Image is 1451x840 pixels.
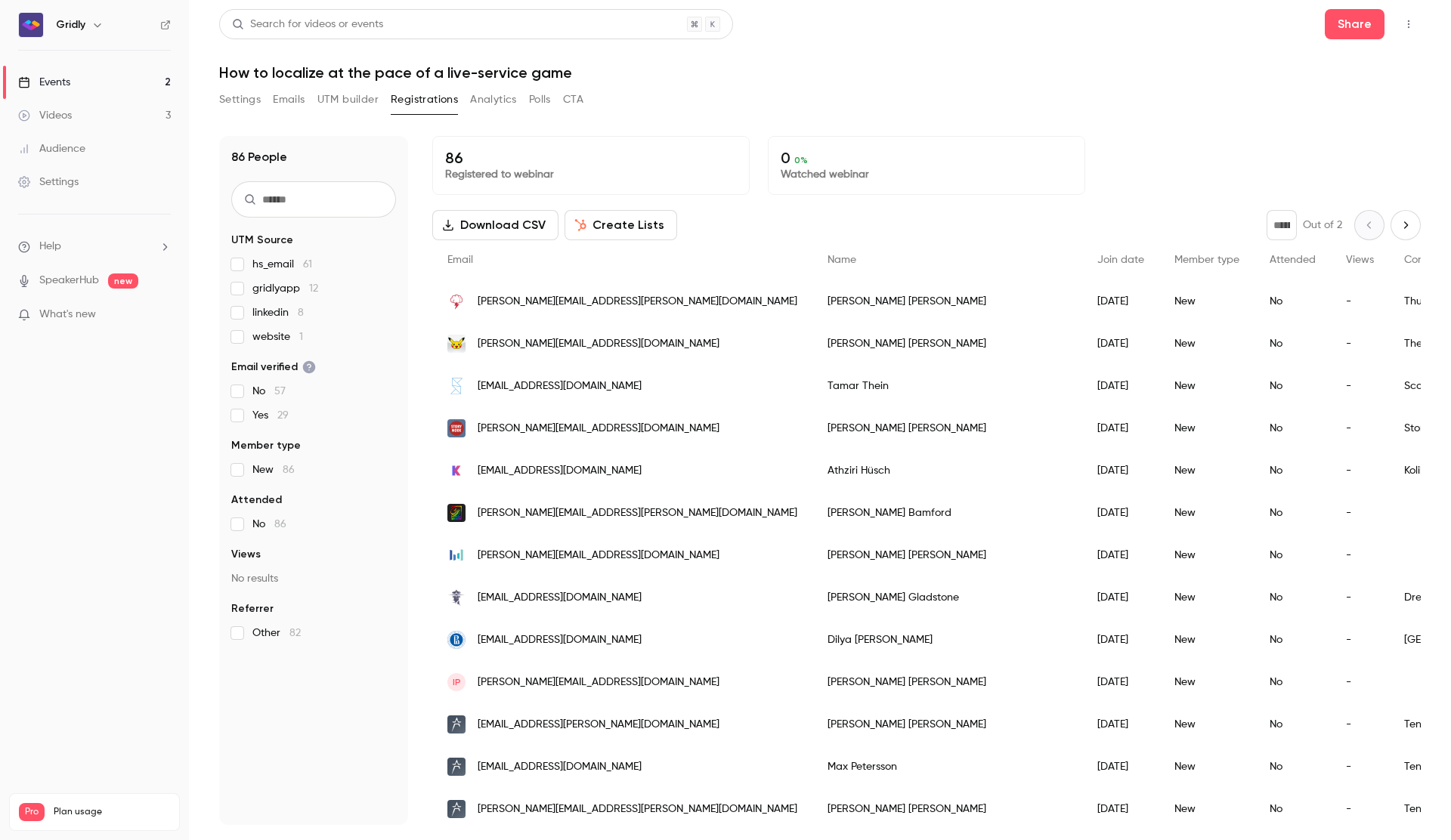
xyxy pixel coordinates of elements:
[283,465,295,475] span: 86
[1082,449,1159,492] div: [DATE]
[1331,619,1389,661] div: -
[812,703,1082,746] div: [PERSON_NAME] [PERSON_NAME]
[447,546,466,564] img: bytedance.com
[1331,576,1389,619] div: -
[1255,746,1331,788] div: No
[1255,703,1331,746] div: No
[57,89,135,99] div: Domain Overview
[447,462,466,480] img: kolibrigames.com
[828,255,856,265] span: Name
[19,13,43,37] img: Gridly
[478,421,719,437] span: [PERSON_NAME][EMAIL_ADDRESS][DOMAIN_NAME]
[274,386,286,397] span: 57
[24,39,36,51] img: website_grey.svg
[1097,255,1144,265] span: Join date
[289,628,301,638] span: 82
[781,149,1072,167] p: 0
[447,631,466,649] img: edu.hse.ru
[1303,218,1342,233] p: Out of 2
[1255,449,1331,492] div: No
[252,408,289,423] span: Yes
[1331,534,1389,576] div: -
[470,88,517,112] button: Analytics
[252,384,286,399] span: No
[529,88,551,112] button: Polls
[1159,280,1255,323] div: New
[231,547,261,562] span: Views
[447,504,466,522] img: dsdambuster.com
[478,505,797,521] span: [PERSON_NAME][EMAIL_ADDRESS][PERSON_NAME][DOMAIN_NAME]
[18,141,85,156] div: Audience
[812,492,1082,534] div: [PERSON_NAME] Bamford
[447,419,466,437] img: storynode.de
[1082,576,1159,619] div: [DATE]
[781,167,1072,182] p: Watched webinar
[39,307,96,323] span: What's new
[478,717,719,733] span: [EMAIL_ADDRESS][PERSON_NAME][DOMAIN_NAME]
[1159,407,1255,449] div: New
[1331,407,1389,449] div: -
[252,517,286,532] span: No
[478,801,797,817] span: [PERSON_NAME][EMAIL_ADDRESS][PERSON_NAME][DOMAIN_NAME]
[19,803,45,821] span: Pro
[812,323,1082,365] div: [PERSON_NAME] [PERSON_NAME]
[24,24,36,36] img: logo_orange.svg
[1082,661,1159,703] div: [DATE]
[150,88,162,100] img: tab_keywords_by_traffic_grey.svg
[812,746,1082,788] div: Max Petersson
[447,255,473,265] span: Email
[1255,407,1331,449] div: No
[231,571,396,586] p: No results
[252,281,318,296] span: gridlyapp
[18,239,171,255] li: help-dropdown-opener
[478,675,719,690] span: [PERSON_NAME][EMAIL_ADDRESS][DOMAIN_NAME]
[39,239,61,255] span: Help
[298,307,304,318] span: 8
[447,715,466,733] img: tenstarsimulation.com
[39,39,166,51] div: Domain: [DOMAIN_NAME]
[231,493,282,508] span: Attended
[565,210,677,240] button: Create Lists
[1331,746,1389,788] div: -
[1331,280,1389,323] div: -
[1346,255,1374,265] span: Views
[273,88,305,112] button: Emails
[231,360,316,375] span: Email verified
[274,519,286,530] span: 86
[252,329,303,344] span: website
[1325,9,1384,39] button: Share
[1255,323,1331,365] div: No
[1159,788,1255,830] div: New
[1159,703,1255,746] div: New
[1255,365,1331,407] div: No
[231,233,293,248] span: UTM Source
[231,601,274,616] span: Referrer
[232,17,383,32] div: Search for videos or events
[1159,365,1255,407] div: New
[1331,449,1389,492] div: -
[18,174,79,190] div: Settings
[1255,534,1331,576] div: No
[1082,746,1159,788] div: [DATE]
[41,88,53,100] img: tab_domain_overview_orange.svg
[447,335,466,353] img: pokemon.com
[1270,255,1316,265] span: Attended
[812,280,1082,323] div: [PERSON_NAME] [PERSON_NAME]
[563,88,583,112] button: CTA
[1174,255,1239,265] span: Member type
[478,378,642,394] span: [EMAIL_ADDRESS][DOMAIN_NAME]
[1331,788,1389,830] div: -
[1082,492,1159,534] div: [DATE]
[1331,492,1389,534] div: -
[1159,449,1255,492] div: New
[432,210,558,240] button: Download CSV
[1082,407,1159,449] div: [DATE]
[1331,661,1389,703] div: -
[478,590,642,606] span: [EMAIL_ADDRESS][DOMAIN_NAME]
[812,576,1082,619] div: [PERSON_NAME] Gladstone
[1159,492,1255,534] div: New
[1255,788,1331,830] div: No
[812,661,1082,703] div: [PERSON_NAME] [PERSON_NAME]
[42,24,74,36] div: v 4.0.25
[252,305,304,320] span: linkedin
